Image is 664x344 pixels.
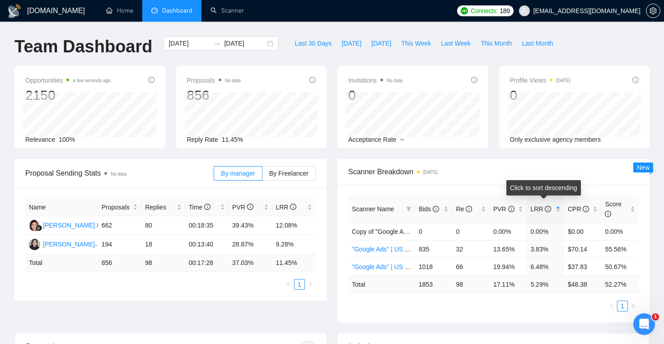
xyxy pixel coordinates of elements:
a: 1 [617,301,627,311]
span: Bids [419,205,439,213]
span: Acceptance Rate [348,136,397,143]
th: Name [25,199,98,216]
span: [DATE] [371,38,391,48]
li: Previous Page [606,301,617,311]
td: 13.65% [490,240,527,258]
td: $ 48.38 [564,275,602,293]
td: 28.87% [229,235,272,254]
span: right [308,282,313,287]
li: Next Page [628,301,639,311]
span: Relevance [25,136,55,143]
td: 662 [98,216,141,235]
div: 2150 [25,87,111,104]
span: Re [456,205,472,213]
span: info-circle [471,77,477,83]
span: Copy of "Google Ads" | US & US Only | Expert [352,228,481,235]
span: info-circle [545,206,551,212]
button: setting [646,4,660,18]
span: CPR [568,205,589,213]
td: 80 [141,216,185,235]
td: 55.56% [601,240,639,258]
button: left [606,301,617,311]
div: [PERSON_NAME] [43,239,95,249]
span: Scanner Name [352,205,394,213]
span: Dashboard [162,7,192,14]
span: This Week [401,38,431,48]
span: LRR [276,204,297,211]
span: Connects: [471,6,498,16]
td: $0.00 [564,223,602,240]
td: 17.11 % [490,275,527,293]
time: [DATE] [556,78,570,83]
span: This Month [481,38,512,48]
div: [PERSON_NAME] Heart [43,220,112,230]
span: PVR [493,205,514,213]
time: a few seconds ago [73,78,110,83]
button: This Week [396,36,436,51]
span: user [521,8,528,14]
td: 1853 [415,275,453,293]
img: upwork-logo.png [461,7,468,14]
td: 0.00% [490,223,527,240]
div: 0 [348,87,402,104]
td: Total [25,254,98,272]
span: 100% [59,136,75,143]
span: Last Week [441,38,471,48]
span: Only exclusive agency members [510,136,601,143]
span: Profile Views [510,75,570,86]
td: $70.14 [564,240,602,258]
a: KH[PERSON_NAME] Heart [29,221,112,228]
td: 18 [141,235,185,254]
span: right [631,303,636,309]
td: 1018 [415,258,453,275]
span: setting [646,7,660,14]
span: dashboard [151,7,158,14]
span: 11.45% [222,136,243,143]
li: Next Page [305,279,316,290]
span: No data [225,78,241,83]
td: 0.00% [527,223,564,240]
td: 98 [452,275,490,293]
span: filter [406,206,411,212]
span: [DATE] [341,38,361,48]
div: 0 [510,87,570,104]
span: info-circle [247,204,253,210]
span: Reply Rate [187,136,218,143]
a: AW[PERSON_NAME] [29,240,95,247]
button: [DATE] [337,36,366,51]
a: homeHome [106,7,133,14]
h1: Team Dashboard [14,36,152,57]
td: 3.83% [527,240,564,258]
span: By Freelancer [269,170,309,177]
span: Invitations [348,75,402,86]
span: info-circle [508,206,514,212]
span: No data [111,172,126,177]
div: 856 [187,87,241,104]
span: Last 30 Days [295,38,332,48]
a: 1 [295,279,304,289]
a: searchScanner [210,7,244,14]
td: 37.03 % [229,254,272,272]
td: 0 [452,223,490,240]
button: right [305,279,316,290]
td: 19.94% [490,258,527,275]
img: KH [29,220,40,231]
span: Opportunities [25,75,111,86]
span: LRR [530,205,551,213]
th: Proposals [98,199,141,216]
span: info-circle [309,77,316,83]
td: 11.45 % [272,254,316,272]
button: This Month [476,36,517,51]
span: Proposals [102,202,131,212]
td: 39.43% [229,216,272,235]
td: 835 [415,240,453,258]
span: info-circle [466,206,472,212]
span: info-circle [148,77,154,83]
td: 50.67% [601,258,639,275]
input: Start date [168,38,210,48]
td: 0 [415,223,453,240]
span: 189 [500,6,510,16]
td: 98 [141,254,185,272]
td: 856 [98,254,141,272]
span: New [637,164,650,171]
